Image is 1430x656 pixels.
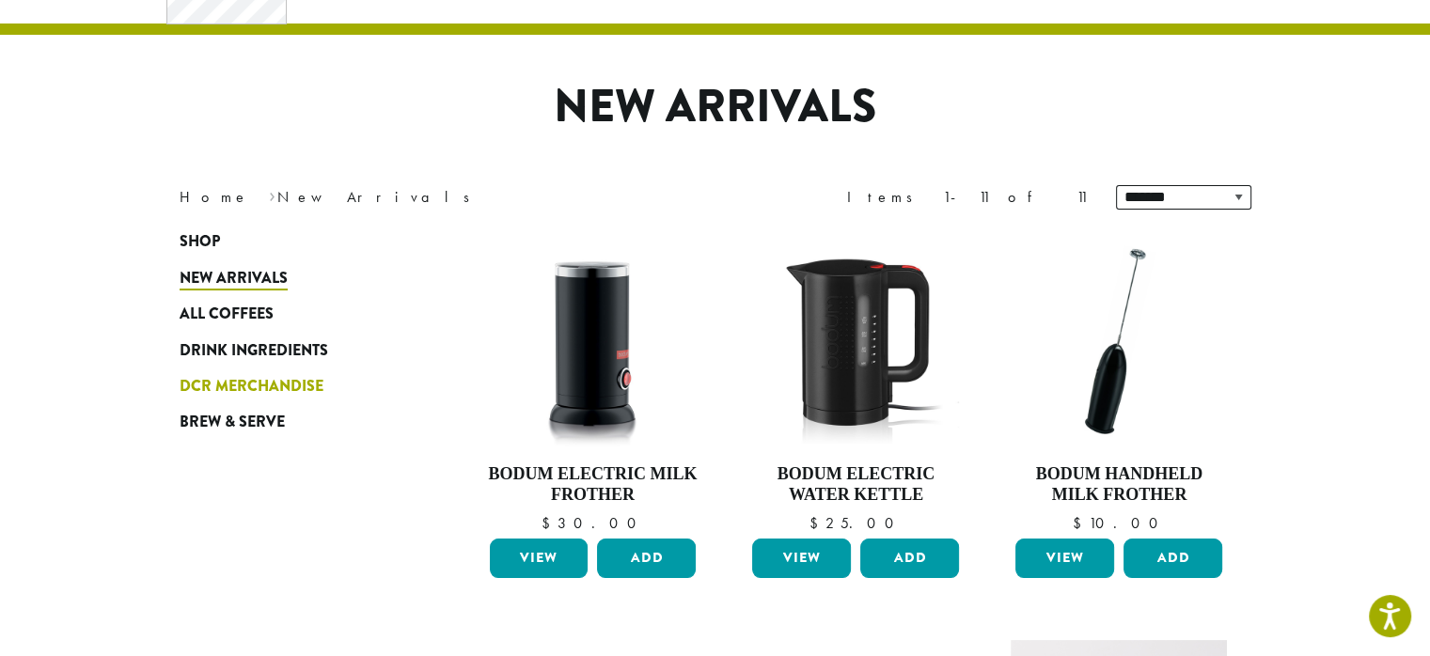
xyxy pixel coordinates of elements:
h4: Bodum Electric Milk Frother [485,464,701,505]
span: New Arrivals [180,267,288,290]
bdi: 25.00 [809,513,903,533]
nav: Breadcrumb [180,186,687,209]
img: DP3955.01.png [747,233,964,449]
a: View [1015,539,1114,578]
button: Add [1124,539,1222,578]
h4: Bodum Handheld Milk Frother [1011,464,1227,505]
bdi: 30.00 [541,513,644,533]
a: Brew & Serve [180,404,405,440]
a: DCR Merchandise [180,368,405,404]
div: Items 1-11 of 11 [847,186,1088,209]
a: Home [180,187,249,207]
a: Bodum Handheld Milk Frother $10.00 [1011,233,1227,531]
h4: Bodum Electric Water Kettle [747,464,964,505]
a: All Coffees [180,296,405,332]
a: View [490,539,589,578]
span: › [269,180,275,209]
button: Add [597,539,696,578]
span: All Coffees [180,303,274,326]
button: Add [860,539,959,578]
span: $ [809,513,825,533]
img: DP3927.01-002.png [1011,233,1227,449]
bdi: 10.00 [1072,513,1166,533]
span: DCR Merchandise [180,375,323,398]
a: View [752,539,851,578]
a: Bodum Electric Water Kettle $25.00 [747,233,964,531]
a: Bodum Electric Milk Frother $30.00 [485,233,701,531]
span: Shop [180,230,220,254]
a: Drink Ingredients [180,332,405,367]
a: New Arrivals [180,260,405,296]
span: $ [1072,513,1088,533]
a: Shop [180,224,405,259]
h1: New Arrivals [165,80,1265,134]
img: DP3954.01-002.png [484,233,700,449]
span: Drink Ingredients [180,339,328,363]
span: $ [541,513,557,533]
span: Brew & Serve [180,411,285,434]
